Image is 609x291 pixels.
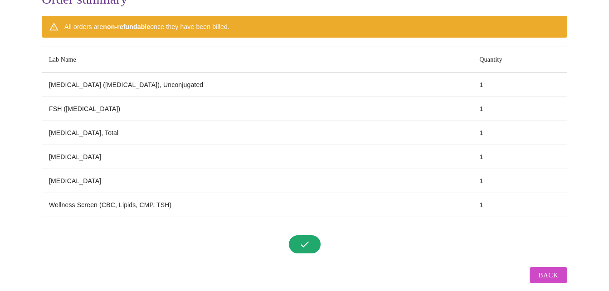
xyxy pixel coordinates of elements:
strong: non-refundable [103,23,150,30]
td: 1 [472,193,567,217]
td: 1 [472,169,567,193]
button: Back [530,267,567,283]
td: [MEDICAL_DATA], Total [42,121,472,145]
th: Quantity [472,47,567,73]
td: [MEDICAL_DATA] ([MEDICAL_DATA]), Unconjugated [42,73,472,97]
th: Lab Name [42,47,472,73]
td: [MEDICAL_DATA] [42,169,472,193]
td: 1 [472,97,567,121]
td: [MEDICAL_DATA] [42,145,472,169]
td: 1 [472,73,567,97]
td: Wellness Screen (CBC, Lipids, CMP, TSH) [42,193,472,217]
td: 1 [472,145,567,169]
div: All orders are once they have been billed. [64,19,229,35]
td: 1 [472,121,567,145]
td: FSH ([MEDICAL_DATA]) [42,97,472,121]
span: Back [539,269,558,281]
